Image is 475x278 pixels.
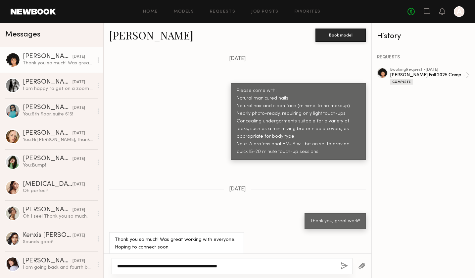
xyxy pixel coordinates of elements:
a: A [454,6,464,17]
div: [DATE] [72,258,85,264]
div: [PERSON_NAME] [23,130,72,137]
div: [DATE] [72,105,85,111]
div: [DATE] [72,181,85,188]
div: Oh I see! Thank you so much. [23,213,93,220]
span: [DATE] [229,56,246,62]
div: REQUESTS [377,55,470,60]
div: [PERSON_NAME] [23,156,72,162]
div: [MEDICAL_DATA][PERSON_NAME] [23,181,72,188]
div: [PERSON_NAME] Fall 2025 Campaign [390,72,466,78]
span: [DATE] [229,186,246,192]
a: Home [143,10,158,14]
div: [PERSON_NAME] [23,53,72,60]
div: [DATE] [72,79,85,86]
div: Please come with: Natural manicured nails Natural hair and clean face (minimal to no makeup) Near... [237,87,360,156]
div: [DATE] [72,156,85,162]
a: Favorites [295,10,321,14]
div: You: Hi [PERSON_NAME], thank you so much for coming in [DATE]. However, we're going to go in anot... [23,137,93,143]
div: [PERSON_NAME] [23,79,72,86]
div: Thank you so much! Was great working with everyone. Hoping to connect soon [115,236,238,251]
a: Models [174,10,194,14]
div: You: 6th floor, suite 615! [23,111,93,117]
a: Job Posts [251,10,279,14]
div: [PERSON_NAME] [23,207,72,213]
div: Thank you so much! Was great working with everyone. Hoping to connect soon [23,60,93,66]
a: bookingRequest •[DATE][PERSON_NAME] Fall 2025 CampaignComplete [390,68,470,85]
div: [PERSON_NAME] [23,258,72,264]
div: [DATE] [72,233,85,239]
button: Book model [315,29,366,42]
div: Complete [390,79,413,85]
div: Thank you, great work!! [310,218,360,225]
div: [DATE] [72,207,85,213]
div: Kenxis [PERSON_NAME] [23,232,72,239]
div: History [377,33,470,40]
div: You: Bump! [23,162,93,169]
div: I am happy to get on a zoom call [23,86,93,92]
a: Requests [210,10,235,14]
div: [PERSON_NAME] [23,104,72,111]
a: Book model [315,32,366,37]
div: Sounds good! [23,239,93,245]
div: booking Request • [DATE] [390,68,466,72]
div: Oh perfect! [23,188,93,194]
div: [DATE] [72,130,85,137]
span: Messages [5,31,40,38]
a: [PERSON_NAME] [109,28,193,42]
div: I am going back and fourth between my and LA, depending on jobs :) so i am flexible [23,264,93,271]
div: [DATE] [72,54,85,60]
